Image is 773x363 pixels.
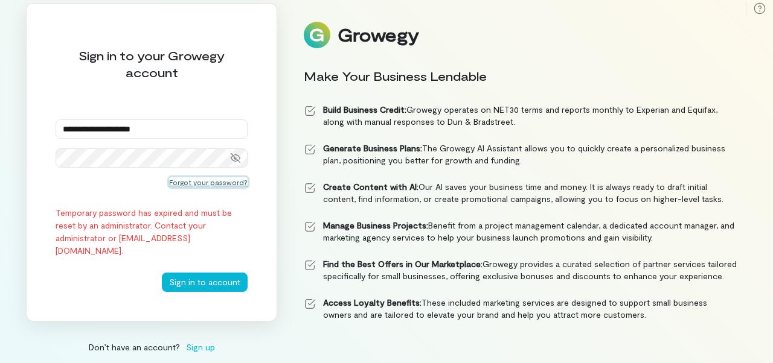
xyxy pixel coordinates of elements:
li: Growegy operates on NET30 terms and reports monthly to Experian and Equifax, along with manual re... [304,104,737,128]
div: Growegy [338,25,419,45]
div: Sign in to your Growegy account [56,47,248,81]
button: Sign in to account [162,273,248,292]
div: Don’t have an account? [26,341,277,353]
img: Logo [304,22,330,48]
strong: Find the Best Offers in Our Marketplace: [323,259,483,269]
li: Benefit from a project management calendar, a dedicated account manager, and marketing agency ser... [304,219,737,244]
strong: Generate Business Plans: [323,143,422,153]
button: Forgot your password? [169,177,248,187]
div: Temporary password has expired and must be reset by an administrator. Contact your administrator ... [56,206,248,257]
li: These included marketing services are designed to support small business owners and are tailored ... [304,297,737,321]
div: Make Your Business Lendable [304,68,737,84]
li: The Growegy AI Assistant allows you to quickly create a personalized business plan, positioning y... [304,142,737,166]
span: Sign up [186,341,215,353]
strong: Manage Business Projects: [323,220,428,230]
strong: Create Content with AI: [323,181,419,192]
strong: Build Business Credit: [323,104,406,115]
li: Our AI saves your business time and money. It is always ready to draft initial content, find info... [304,181,737,205]
li: Growegy provides a curated selection of partner services tailored specifically for small business... [304,258,737,282]
strong: Access Loyalty Benefits: [323,297,422,308]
